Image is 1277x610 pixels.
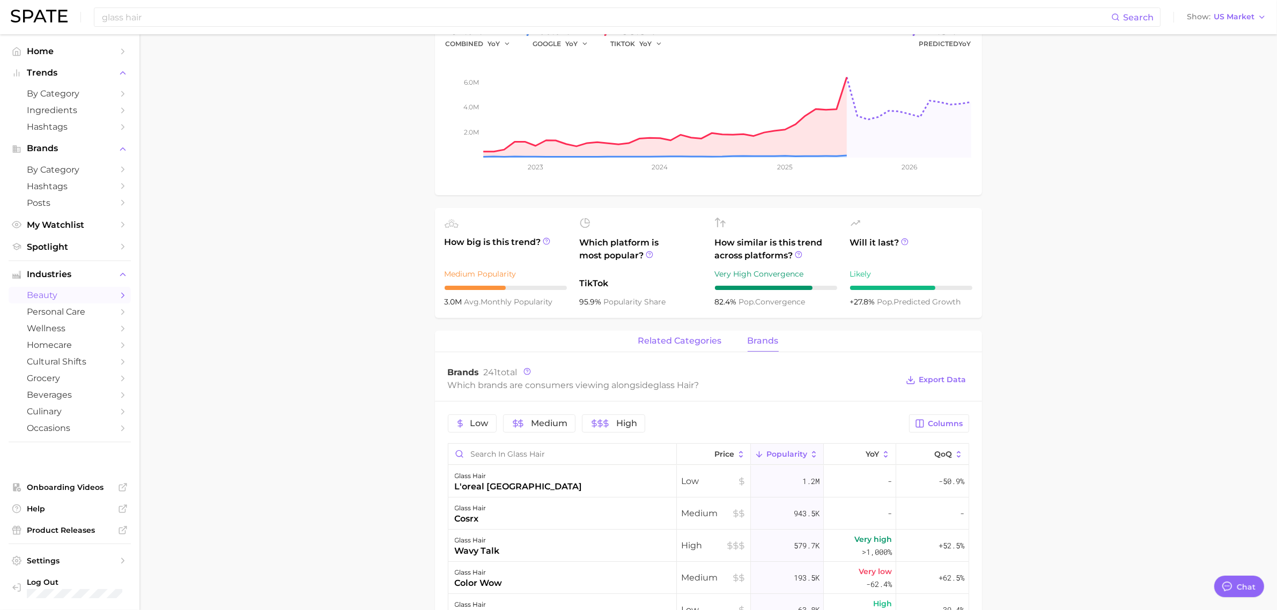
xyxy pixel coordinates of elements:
span: Medium [681,571,746,584]
div: glass hair [455,470,582,482]
span: wellness [27,323,113,333]
span: Industries [27,270,113,279]
div: glass hair [455,502,486,515]
button: Brands [9,140,131,157]
button: Columns [909,414,969,433]
span: High [681,539,746,552]
button: glass hairwavy talkHigh579.7kVery high>1,000%+52.5% [448,530,969,562]
span: Ingredients [27,105,113,115]
span: by Category [27,88,113,99]
span: Very high [854,533,892,546]
span: TikTok [580,277,702,290]
button: YoY [640,38,663,50]
span: brands [748,336,779,346]
span: 241 [484,367,498,377]
a: beauty [9,287,131,303]
span: by Category [27,165,113,175]
div: cosrx [455,512,486,525]
div: 7 / 10 [850,286,972,290]
span: 1.2m [802,475,820,488]
span: Price [714,450,734,458]
span: Low [681,475,746,488]
span: Low [470,419,489,428]
a: Home [9,43,131,59]
span: Product Releases [27,525,113,535]
span: +52.5% [939,539,965,552]
span: Settings [27,556,113,566]
span: - [961,507,965,520]
a: by Category [9,85,131,102]
a: Product Releases [9,522,131,538]
span: glass hair [654,380,695,390]
span: Home [27,46,113,56]
span: QoQ [934,450,952,458]
a: Spotlight [9,239,131,255]
img: SPATE [11,10,68,23]
button: ShowUS Market [1184,10,1269,24]
span: YoY [488,39,500,48]
div: 5 / 10 [445,286,567,290]
span: beverages [27,390,113,400]
abbr: popularity index [877,297,894,307]
span: High [616,419,637,428]
a: My Watchlist [9,217,131,233]
span: monthly popularity [464,297,553,307]
a: occasions [9,420,131,436]
a: cultural shifts [9,353,131,370]
span: YoY [866,450,879,458]
span: 193.5k [794,571,820,584]
span: 943.5k [794,507,820,520]
span: cultural shifts [27,356,113,367]
a: Log out. Currently logged in with e-mail elisabethkim@amorepacific.com. [9,574,131,602]
span: occasions [27,423,113,433]
span: related categories [638,336,722,346]
button: QoQ [896,444,969,465]
span: convergence [739,297,806,307]
span: Predicted [919,38,971,50]
a: Settings [9,553,131,569]
span: +62.5% [939,571,965,584]
span: culinary [27,406,113,416]
span: personal care [27,307,113,317]
span: 579.7k [794,539,820,552]
div: combined [446,38,518,50]
span: Brands [27,144,113,153]
a: Posts [9,195,131,211]
button: Export Data [903,373,969,388]
span: US Market [1214,14,1254,20]
span: Brands [448,367,479,377]
span: Posts [27,198,113,208]
a: by Category [9,161,131,178]
span: How similar is this trend across platforms? [715,236,837,262]
span: -62.4% [866,578,892,591]
tspan: 2026 [902,163,917,171]
div: Medium Popularity [445,267,567,280]
abbr: average [464,297,481,307]
span: YoY [959,40,971,48]
button: glass haircolor wowMedium193.5kVery low-62.4%+62.5% [448,562,969,594]
button: glass hairl'oreal [GEOGRAPHIC_DATA]Low1.2m--50.9% [448,465,969,497]
span: High [873,597,892,610]
span: popularity share [604,297,666,307]
span: >1,000% [862,547,892,557]
div: Very High Convergence [715,267,837,280]
a: Ingredients [9,102,131,118]
span: Columns [928,419,963,428]
span: Search [1123,12,1154,23]
span: predicted growth [877,297,961,307]
span: +27.8% [850,297,877,307]
span: Trends [27,68,113,78]
div: 8 / 10 [715,286,837,290]
a: personal care [9,303,131,320]
div: Which brands are consumers viewing alongside ? [448,378,898,392]
span: Show [1187,14,1210,20]
span: My Watchlist [27,220,113,230]
abbr: popularity index [739,297,756,307]
span: Hashtags [27,181,113,191]
a: Help [9,501,131,517]
span: Will it last? [850,236,972,262]
span: Medium [681,507,746,520]
span: - [888,475,892,488]
span: Which platform is most popular? [580,236,702,272]
button: Trends [9,65,131,81]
